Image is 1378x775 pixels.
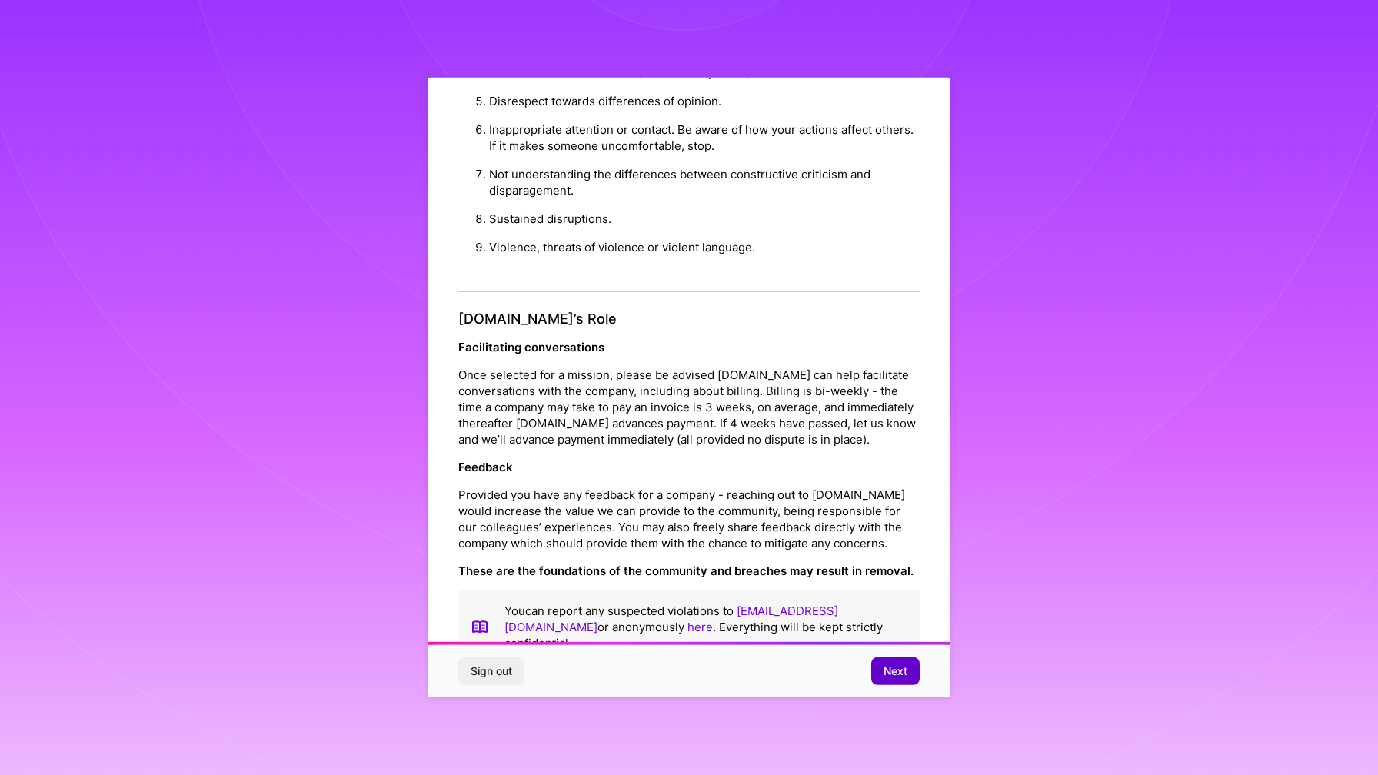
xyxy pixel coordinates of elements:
li: Sustained disruptions. [489,205,920,233]
p: You can report any suspected violations to or anonymously . Everything will be kept strictly conf... [504,603,907,651]
button: Sign out [458,657,524,685]
img: book icon [471,603,489,651]
a: here [687,620,713,634]
p: Provided you have any feedback for a company - reaching out to [DOMAIN_NAME] would increase the v... [458,487,920,551]
span: Sign out [471,664,512,679]
li: Inappropriate attention or contact. Be aware of how your actions affect others. If it makes someo... [489,115,920,160]
li: Disrespect towards differences of opinion. [489,87,920,115]
li: Not understanding the differences between constructive criticism and disparagement. [489,160,920,205]
strong: Feedback [458,460,513,474]
a: [EMAIL_ADDRESS][DOMAIN_NAME] [504,604,838,634]
span: Next [884,664,907,679]
li: Violence, threats of violence or violent language. [489,233,920,261]
strong: Facilitating conversations [458,340,604,354]
strong: These are the foundations of the community and breaches may result in removal. [458,564,914,578]
button: Next [871,657,920,685]
h4: [DOMAIN_NAME]’s Role [458,311,920,328]
p: Once selected for a mission, please be advised [DOMAIN_NAME] can help facilitate conversations wi... [458,367,920,447]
